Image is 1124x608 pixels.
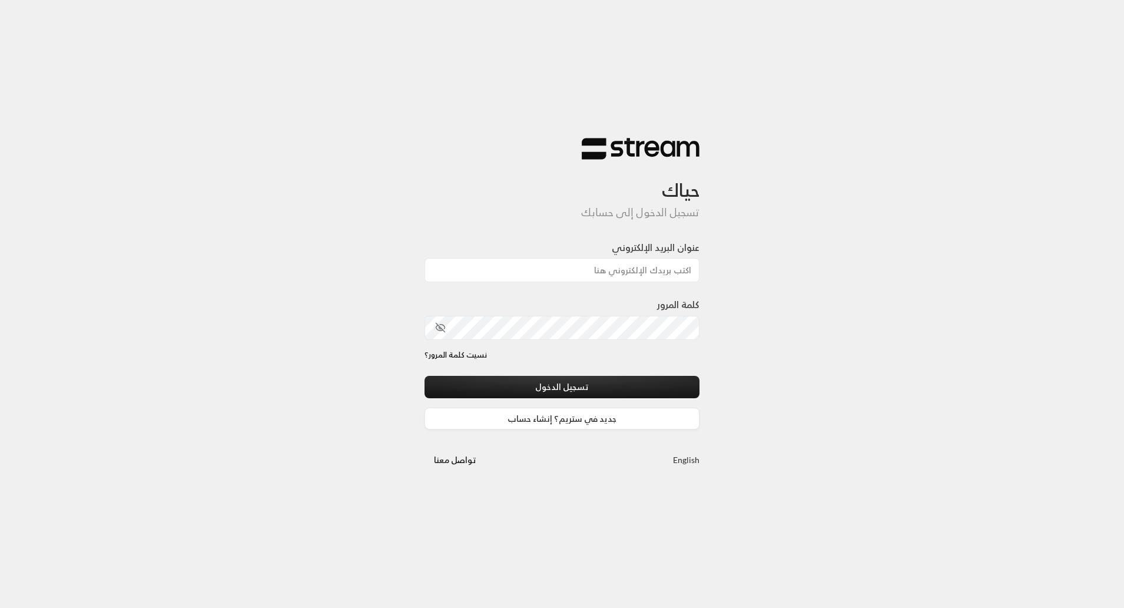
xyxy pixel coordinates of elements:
[425,258,700,282] input: اكتب بريدك الإلكتروني هنا
[612,240,699,255] label: عنوان البريد الإلكتروني
[425,449,486,471] button: تواصل معنا
[425,160,700,201] h3: حياك
[425,376,700,398] button: تسجيل الدخول
[425,206,700,219] h5: تسجيل الدخول إلى حسابك
[582,137,699,160] img: Stream Logo
[430,318,450,338] button: toggle password visibility
[425,408,700,429] a: جديد في ستريم؟ إنشاء حساب
[657,298,699,312] label: كلمة المرور
[425,349,487,361] a: نسيت كلمة المرور؟
[673,449,699,471] a: English
[425,452,486,467] a: تواصل معنا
